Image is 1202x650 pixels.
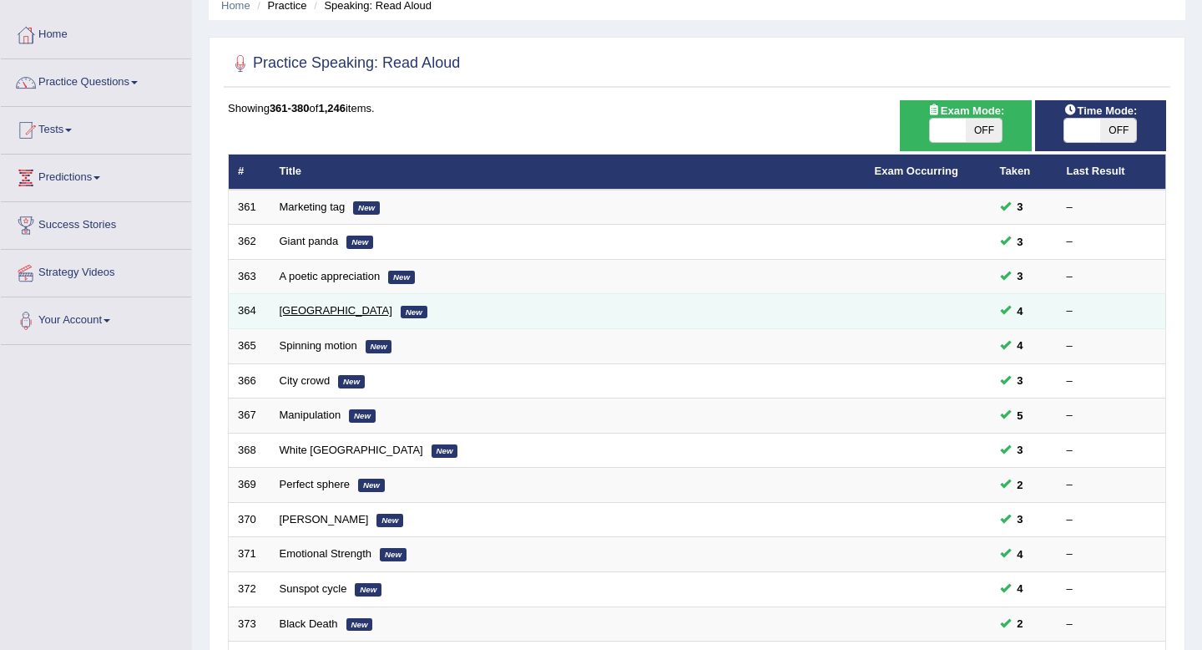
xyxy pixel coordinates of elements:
[1058,155,1166,190] th: Last Result
[1011,580,1030,597] span: You can still take this question
[1100,119,1136,142] span: OFF
[280,513,369,526] a: [PERSON_NAME]
[1011,337,1030,354] span: You can still take this question
[229,468,270,503] td: 369
[432,444,458,458] em: New
[1,12,191,53] a: Home
[229,571,270,607] td: 372
[1067,200,1157,216] div: –
[229,225,270,260] td: 362
[1011,198,1030,216] span: You can still take this question
[366,340,392,353] em: New
[1067,443,1157,459] div: –
[346,236,373,249] em: New
[229,537,270,572] td: 371
[1011,441,1030,459] span: You can still take this question
[1067,581,1157,597] div: –
[280,478,351,490] a: Perfect sphere
[1011,302,1030,320] span: You can still take this question
[1011,372,1030,389] span: You can still take this question
[353,201,380,215] em: New
[229,502,270,537] td: 370
[229,399,270,434] td: 367
[280,374,331,387] a: City crowd
[1011,615,1030,632] span: You can still take this question
[358,479,385,492] em: New
[1011,407,1030,424] span: You can still take this question
[229,363,270,399] td: 366
[1011,476,1030,494] span: You can still take this question
[1067,546,1157,562] div: –
[229,329,270,364] td: 365
[355,583,381,597] em: New
[991,155,1058,190] th: Taken
[280,304,392,317] a: [GEOGRAPHIC_DATA]
[380,548,407,561] em: New
[338,375,365,388] em: New
[1,155,191,196] a: Predictions
[228,51,460,76] h2: Practice Speaking: Read Aloud
[401,306,427,319] em: New
[270,155,866,190] th: Title
[1011,267,1030,285] span: You can still take this question
[1067,303,1157,319] div: –
[280,235,339,247] a: Giant panda
[1,250,191,292] a: Strategy Videos
[270,102,310,114] b: 361-380
[1,59,191,101] a: Practice Questions
[1067,338,1157,354] div: –
[1067,269,1157,285] div: –
[388,271,415,284] em: New
[280,409,341,421] a: Manipulation
[280,617,338,630] a: Black Death
[318,102,346,114] b: 1,246
[280,582,347,595] a: Sunspot cycle
[1067,477,1157,493] div: –
[349,409,376,423] em: New
[1067,234,1157,250] div: –
[1,202,191,244] a: Success Stories
[875,165,958,177] a: Exam Occurring
[280,270,381,282] a: A poetic appreciation
[1067,617,1157,632] div: –
[229,607,270,642] td: 373
[280,201,346,213] a: Marketing tag
[229,294,270,329] td: 364
[900,100,1031,151] div: Show exams occurring in exams
[1011,546,1030,563] span: You can still take this question
[1057,102,1144,119] span: Time Mode:
[229,155,270,190] th: #
[229,259,270,294] td: 363
[228,100,1166,116] div: Showing of items.
[1067,512,1157,528] div: –
[1011,510,1030,528] span: You can still take this question
[921,102,1011,119] span: Exam Mode:
[966,119,1002,142] span: OFF
[376,514,403,527] em: New
[229,190,270,225] td: 361
[346,618,373,632] em: New
[1067,373,1157,389] div: –
[280,339,357,352] a: Spinning motion
[280,444,423,456] a: White [GEOGRAPHIC_DATA]
[1011,233,1030,251] span: You can still take this question
[1,107,191,149] a: Tests
[229,433,270,468] td: 368
[1067,408,1157,424] div: –
[280,547,372,560] a: Emotional Strength
[1,297,191,339] a: Your Account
